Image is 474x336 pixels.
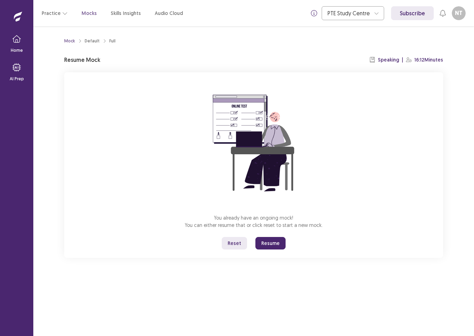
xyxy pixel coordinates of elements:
[82,10,97,17] a: Mocks
[255,237,286,249] button: Resume
[42,7,68,19] button: Practice
[378,56,399,64] p: Speaking
[308,7,320,19] button: info
[328,7,371,20] div: PTE Study Centre
[452,6,466,20] button: NT
[222,237,247,249] button: Reset
[85,38,100,44] div: Default
[64,38,75,44] a: Mock
[11,47,23,54] p: Home
[64,38,116,44] nav: breadcrumb
[64,56,100,64] p: Resume Mock
[111,10,141,17] a: Skills Insights
[109,38,116,44] div: Full
[391,6,434,20] a: Subscribe
[10,76,24,82] p: AI Prep
[185,214,323,229] p: You already have an ongoing mock! You can either resume that or click reset to start a new mock.
[155,10,183,17] a: Audio Cloud
[402,56,403,64] p: |
[414,56,443,64] p: 16:12 Minutes
[191,81,316,206] img: attend-mock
